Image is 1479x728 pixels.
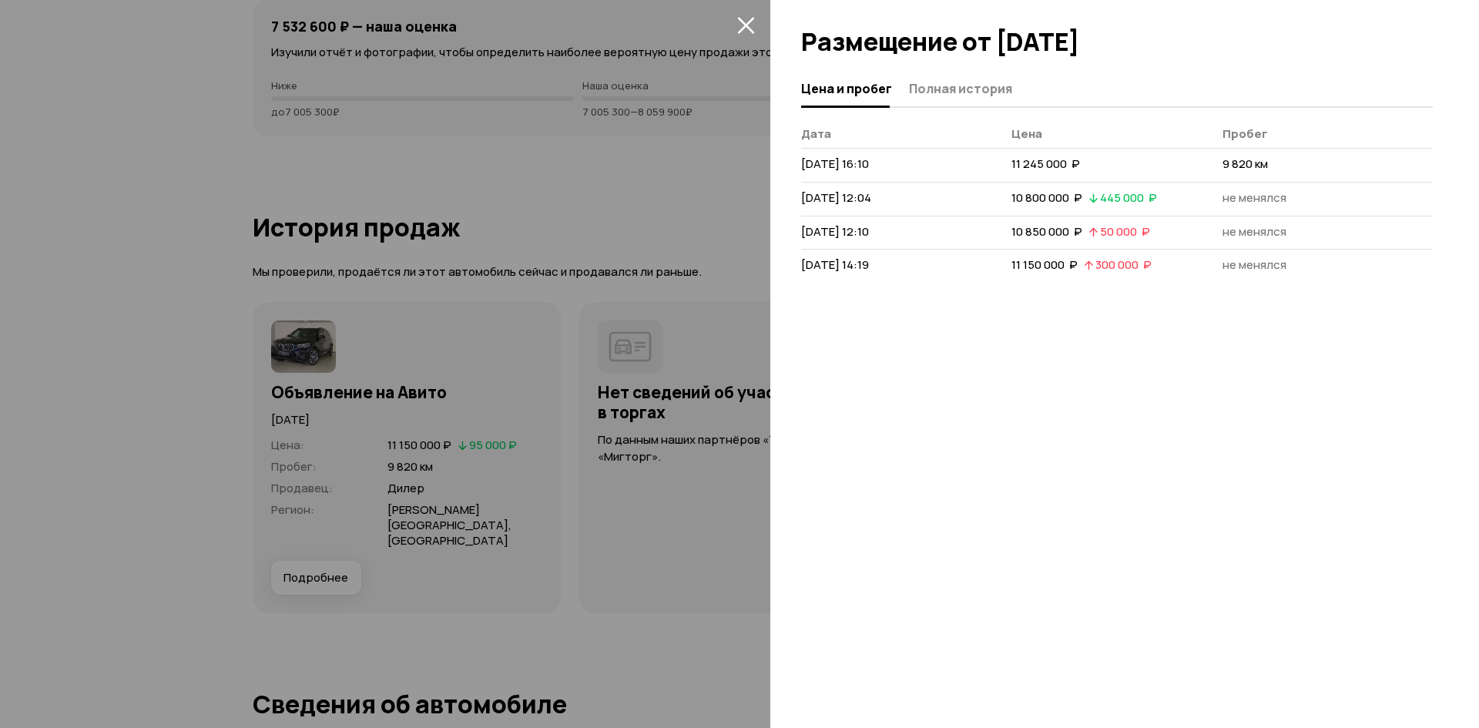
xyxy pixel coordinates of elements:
[1222,223,1286,240] span: не менялся
[801,81,892,96] span: Цена и пробег
[1011,223,1082,240] span: 10 850 000 ₽
[1011,257,1078,273] span: 11 150 000 ₽
[1011,126,1042,142] span: Цена
[801,126,831,142] span: Дата
[1222,190,1286,206] span: не менялся
[1100,223,1150,240] span: 50 000 ₽
[801,190,871,206] span: [DATE] 12:04
[801,223,869,240] span: [DATE] 12:10
[1222,257,1286,273] span: не менялся
[1095,257,1152,273] span: 300 000 ₽
[1222,126,1268,142] span: Пробег
[733,12,758,37] button: закрыть
[801,156,869,172] span: [DATE] 16:10
[1011,156,1080,172] span: 11 245 000 ₽
[909,81,1012,96] span: Полная история
[801,257,869,273] span: [DATE] 14:19
[1011,190,1082,206] span: 10 800 000 ₽
[1222,156,1268,172] span: 9 820 км
[1100,190,1157,206] span: 445 000 ₽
